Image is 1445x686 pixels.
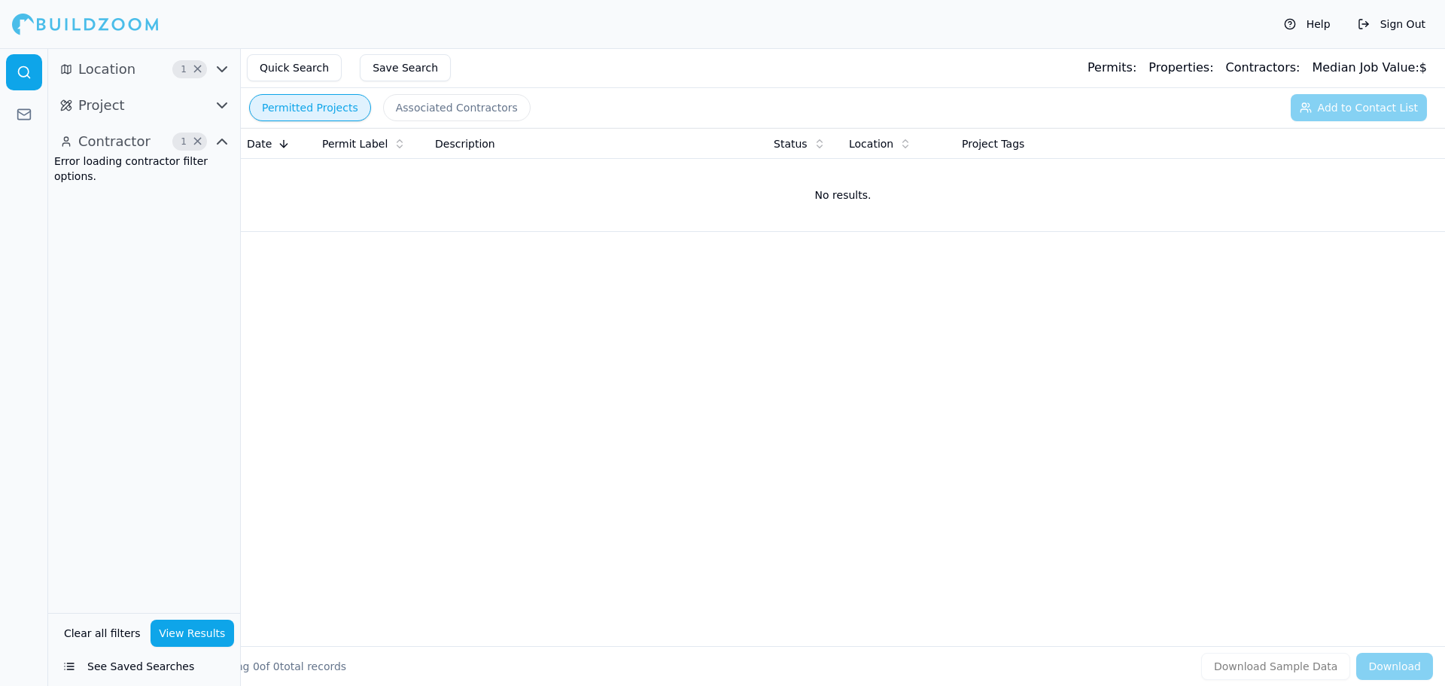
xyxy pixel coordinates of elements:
[435,136,495,151] span: Description
[176,62,191,77] span: 1
[60,620,144,647] button: Clear all filters
[54,653,234,680] button: See Saved Searches
[1312,60,1419,75] span: Median Job Value:
[78,95,125,116] span: Project
[383,94,531,121] button: Associated Contractors
[54,130,234,154] button: Contractor1Clear Contractor filters
[54,57,234,81] button: Location1Clear Location filters
[192,66,203,73] span: Clear Location filters
[1088,60,1136,75] span: Permits:
[247,54,342,81] button: Quick Search
[360,54,451,81] button: Save Search
[1148,60,1213,75] span: Properties:
[774,136,808,151] span: Status
[78,131,151,152] span: Contractor
[54,154,234,184] div: Error loading contractor filter options.
[1350,12,1433,36] button: Sign Out
[273,660,280,672] span: 0
[962,136,1024,151] span: Project Tags
[253,660,260,672] span: 0
[249,94,371,121] button: Permitted Projects
[849,136,893,151] span: Location
[1276,12,1338,36] button: Help
[322,136,388,151] span: Permit Label
[241,159,1445,231] td: No results.
[78,59,135,80] span: Location
[205,659,346,674] div: Showing of total records
[192,138,203,145] span: Clear Contractor filters
[1226,60,1300,75] span: Contractors:
[151,620,235,647] button: View Results
[247,136,272,151] span: Date
[54,93,234,117] button: Project
[1312,59,1427,77] div: $
[176,134,191,149] span: 1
